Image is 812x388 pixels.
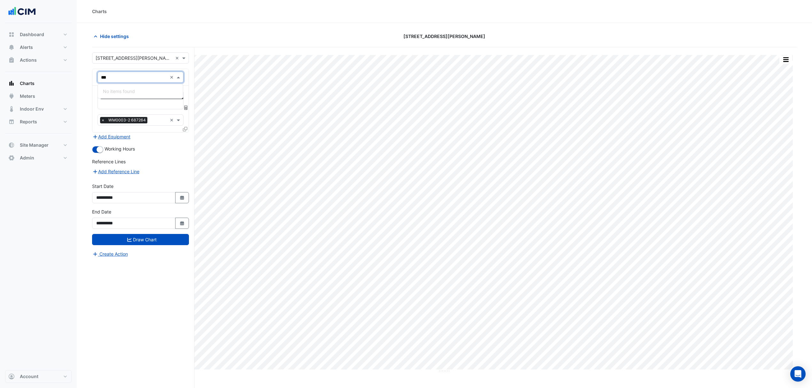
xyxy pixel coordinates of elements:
span: Indoor Env [20,106,44,112]
div: Open Intercom Messenger [790,366,806,382]
button: Add Reference Line [92,168,140,175]
span: Admin [20,155,34,161]
app-icon: Dashboard [8,31,15,38]
app-icon: Reports [8,119,15,125]
span: Clear [170,117,175,123]
span: Hide settings [100,33,129,40]
button: Hide settings [92,31,133,42]
button: Charts [5,77,72,90]
span: Alerts [20,44,33,50]
button: Alerts [5,41,72,54]
app-icon: Indoor Env [8,106,15,112]
span: WM0003-2 687264 [107,117,147,123]
button: Meters [5,90,72,103]
span: Meters [20,93,35,99]
span: × [100,117,106,123]
span: Choose Function [183,105,189,110]
button: Account [5,370,72,383]
button: Create Action [92,250,128,258]
app-icon: Actions [8,57,15,63]
div: No items found [98,87,183,96]
fa-icon: Select Date [179,221,185,226]
span: Working Hours [105,146,135,151]
label: End Date [92,208,111,215]
div: Charts [92,8,107,15]
app-icon: Site Manager [8,142,15,148]
img: Company Logo [8,5,36,18]
button: Reports [5,115,72,128]
span: Clone Favourites and Tasks from this Equipment to other Equipment [183,126,187,132]
span: Reports [20,119,37,125]
label: Reference Lines [92,158,126,165]
span: Clear [170,74,175,81]
button: Draw Chart [92,234,189,245]
button: Actions [5,54,72,66]
span: Dashboard [20,31,44,38]
span: Site Manager [20,142,49,148]
span: Actions [20,57,37,63]
span: [STREET_ADDRESS][PERSON_NAME] [403,33,485,40]
app-icon: Alerts [8,44,15,50]
span: Charts [20,80,35,87]
button: Add Equipment [92,133,131,140]
div: Options List [98,84,183,98]
button: More Options [779,56,792,64]
span: Account [20,373,38,380]
button: Site Manager [5,139,72,151]
app-icon: Admin [8,155,15,161]
span: Clear [175,55,181,61]
button: Dashboard [5,28,72,41]
fa-icon: Select Date [179,195,185,200]
app-icon: Charts [8,80,15,87]
button: Admin [5,151,72,164]
label: Start Date [92,183,113,190]
button: Indoor Env [5,103,72,115]
app-icon: Meters [8,93,15,99]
